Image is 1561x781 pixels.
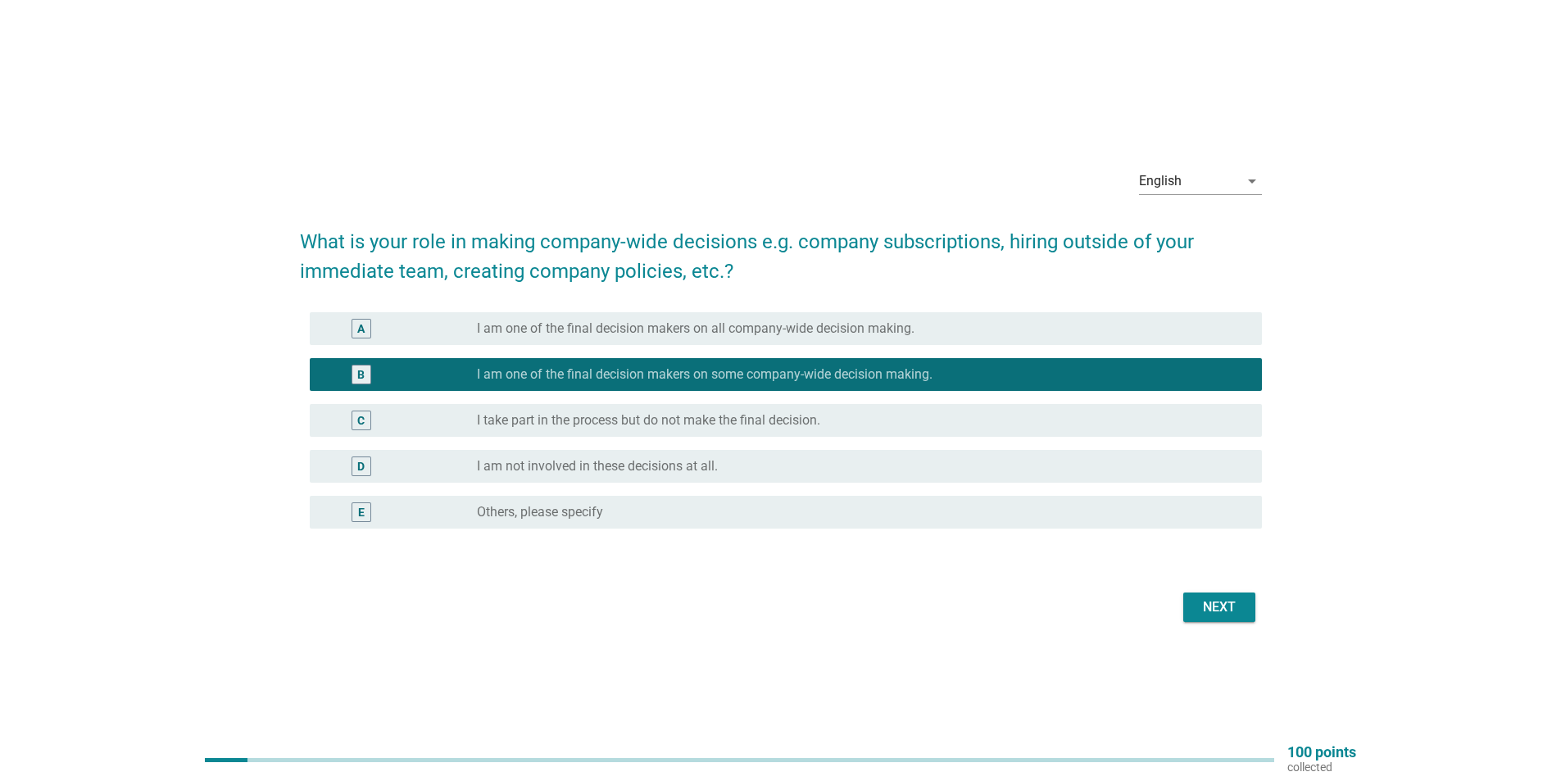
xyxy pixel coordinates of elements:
[1287,745,1356,760] p: 100 points
[1242,171,1262,191] i: arrow_drop_down
[477,366,933,383] label: I am one of the final decision makers on some company-wide decision making.
[1139,174,1182,188] div: English
[1287,760,1356,774] p: collected
[477,458,718,475] label: I am not involved in these decisions at all.
[357,320,365,337] div: A
[357,366,365,383] div: B
[300,211,1262,286] h2: What is your role in making company-wide decisions e.g. company subscriptions, hiring outside of ...
[358,503,365,520] div: E
[357,411,365,429] div: C
[477,412,820,429] label: I take part in the process but do not make the final decision.
[477,504,603,520] label: Others, please specify
[477,320,914,337] label: I am one of the final decision makers on all company-wide decision making.
[1196,597,1242,617] div: Next
[1183,593,1255,622] button: Next
[357,457,365,475] div: D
